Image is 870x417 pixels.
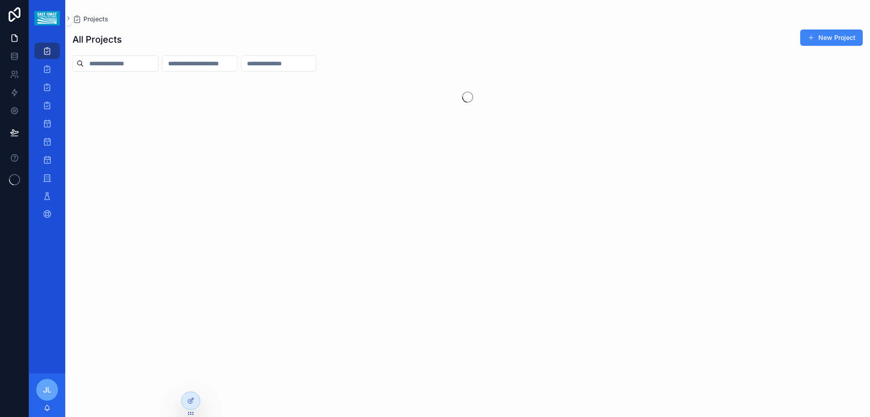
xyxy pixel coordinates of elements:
[800,29,863,46] button: New Project
[29,36,65,234] div: scrollable content
[72,15,108,24] a: Projects
[43,384,51,395] span: JL
[34,11,59,25] img: App logo
[83,15,108,24] span: Projects
[72,33,122,46] h1: All Projects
